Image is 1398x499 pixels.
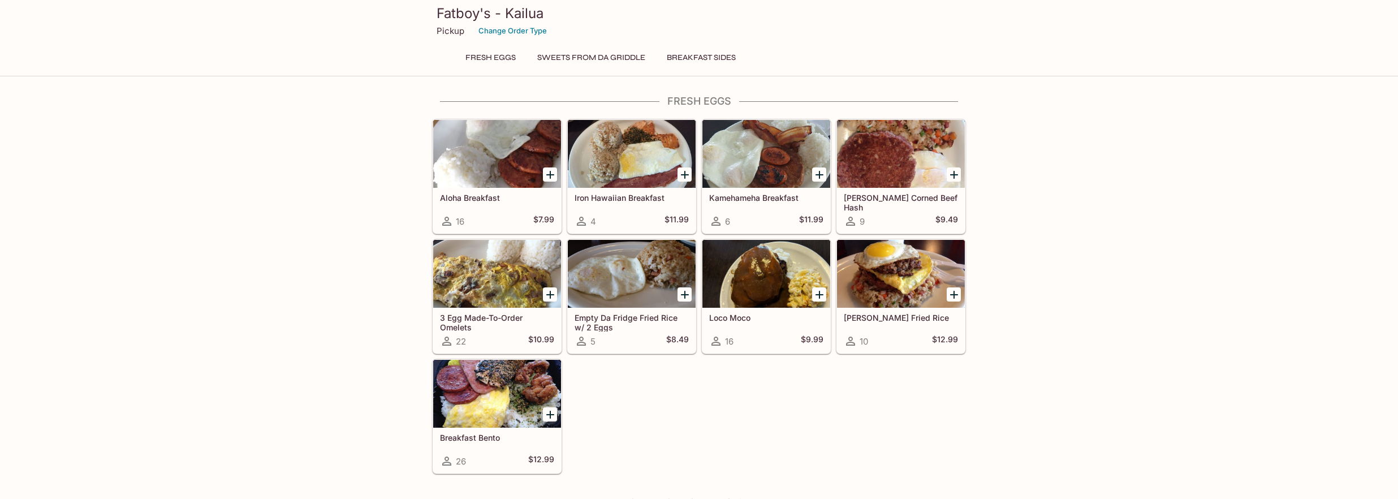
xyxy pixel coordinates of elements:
a: Breakfast Bento26$12.99 [433,359,562,474]
div: Ali'i Fried Rice [837,240,965,308]
h5: $7.99 [533,214,554,228]
h5: $9.49 [935,214,958,228]
button: Add Empty Da Fridge Fried Rice w/ 2 Eggs [678,287,692,302]
p: Pickup [437,25,464,36]
h5: $12.99 [932,334,958,348]
h5: $11.99 [799,214,823,228]
span: 5 [590,336,596,347]
a: [PERSON_NAME] Fried Rice10$12.99 [836,239,965,354]
span: 4 [590,216,596,227]
div: Aloha Breakfast [433,120,561,188]
span: 9 [860,216,865,227]
button: Add Breakfast Bento [543,407,557,421]
div: Iron Hawaiian Breakfast [568,120,696,188]
a: Aloha Breakfast16$7.99 [433,119,562,234]
span: 16 [456,216,464,227]
div: Loco Moco [702,240,830,308]
h5: $10.99 [528,334,554,348]
div: John Papa's Corned Beef Hash [837,120,965,188]
h4: FRESH EGGS [432,95,966,107]
button: Add Loco Moco [812,287,826,302]
a: Kamehameha Breakfast6$11.99 [702,119,831,234]
button: BREAKFAST SIDES [661,50,742,66]
a: Iron Hawaiian Breakfast4$11.99 [567,119,696,234]
a: [PERSON_NAME] Corned Beef Hash9$9.49 [836,119,965,234]
h5: Kamehameha Breakfast [709,193,823,203]
h5: 3 Egg Made-To-Order Omelets [440,313,554,332]
button: Add Ali'i Fried Rice [947,287,961,302]
div: Breakfast Bento [433,360,561,428]
h5: $12.99 [528,454,554,468]
h5: Iron Hawaiian Breakfast [575,193,689,203]
span: 10 [860,336,868,347]
h5: Aloha Breakfast [440,193,554,203]
button: Add Iron Hawaiian Breakfast [678,167,692,182]
h5: [PERSON_NAME] Fried Rice [844,313,958,322]
button: Change Order Type [473,22,552,40]
div: Kamehameha Breakfast [702,120,830,188]
a: Empty Da Fridge Fried Rice w/ 2 Eggs5$8.49 [567,239,696,354]
button: FRESH EGGS [459,50,522,66]
a: Loco Moco16$9.99 [702,239,831,354]
h5: Loco Moco [709,313,823,322]
button: Add Aloha Breakfast [543,167,557,182]
h5: $9.99 [801,334,823,348]
span: 22 [456,336,466,347]
h3: Fatboy's - Kailua [437,5,961,22]
div: 3 Egg Made-To-Order Omelets [433,240,561,308]
button: Add Kamehameha Breakfast [812,167,826,182]
button: Add John Papa's Corned Beef Hash [947,167,961,182]
h5: $11.99 [665,214,689,228]
span: 6 [725,216,730,227]
a: 3 Egg Made-To-Order Omelets22$10.99 [433,239,562,354]
h5: Breakfast Bento [440,433,554,442]
span: 16 [725,336,733,347]
button: SWEETS FROM DA GRIDDLE [531,50,651,66]
div: Empty Da Fridge Fried Rice w/ 2 Eggs [568,240,696,308]
h5: $8.49 [666,334,689,348]
h5: Empty Da Fridge Fried Rice w/ 2 Eggs [575,313,689,332]
h5: [PERSON_NAME] Corned Beef Hash [844,193,958,212]
button: Add 3 Egg Made-To-Order Omelets [543,287,557,302]
span: 26 [456,456,466,467]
